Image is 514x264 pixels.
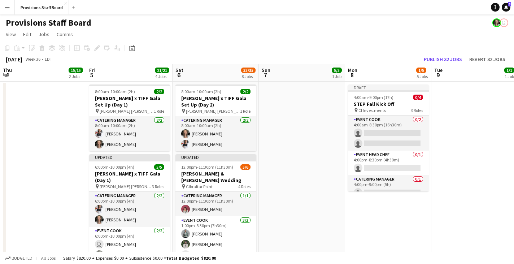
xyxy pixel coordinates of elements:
[152,184,164,189] span: 3 Roles
[348,67,357,73] span: Mon
[89,170,170,183] h3: [PERSON_NAME] x TIFF Gala (Day 1)
[348,85,429,191] app-job-card: Draft4:00am-9:00pm (17h)0/4STEP Fall Kick Off CI Investments3 RolesEvent Cook0/24:00am-8:30pm (16...
[175,154,256,261] app-job-card: Updated12:00pm-11:30pm (11h30m)5/6[PERSON_NAME] & [PERSON_NAME] Wedding Gibraltar Point4 RolesCat...
[421,55,465,64] button: Publish 32 jobs
[186,108,240,114] span: [PERSON_NAME] [PERSON_NAME]
[89,154,170,160] div: Updated
[348,101,429,107] h3: STEP Fall Kick Off
[358,108,386,113] span: CI Investments
[332,74,341,79] div: 1 Job
[332,68,342,73] span: 5/5
[262,67,270,73] span: Sun
[434,67,443,73] span: Tue
[416,68,426,73] span: 1/5
[175,67,183,73] span: Sat
[240,89,251,94] span: 2/2
[89,85,170,151] app-job-card: 8:00am-10:00am (2h)2/2[PERSON_NAME] x TIFF Gala Set Up (Day 1) [PERSON_NAME] [PERSON_NAME]1 RoleC...
[15,0,69,14] button: Provisions Staff Board
[95,164,134,170] span: 6:00pm-10:00pm (4h)
[175,95,256,108] h3: [PERSON_NAME] x TIFF Gala Set Up (Day 2)
[89,192,170,227] app-card-role: Catering Manager2/26:00pm-10:00pm (4h)[PERSON_NAME][PERSON_NAME]
[505,74,514,79] div: 1 Job
[3,30,19,39] a: View
[154,108,164,114] span: 1 Role
[502,3,510,12] a: 5
[241,68,256,73] span: 33/35
[23,31,31,38] span: Edit
[411,108,423,113] span: 3 Roles
[181,164,233,170] span: 12:00pm-11:30pm (11h30m)
[69,74,83,79] div: 2 Jobs
[492,18,501,27] app-user-avatar: Giannina Fazzari
[175,192,256,216] app-card-role: Catering Manager1/112:00pm-11:30pm (11h30m)[PERSON_NAME]
[166,255,216,261] span: Total Budgeted $820.00
[39,31,49,38] span: Jobs
[500,18,508,27] app-user-avatar: Dustin Gallagher
[466,55,508,64] button: Revert 32 jobs
[57,31,73,38] span: Comms
[100,184,152,189] span: [PERSON_NAME] [PERSON_NAME]
[100,108,154,114] span: [PERSON_NAME] [PERSON_NAME]
[89,67,95,73] span: Fri
[240,164,251,170] span: 5/6
[63,255,216,261] div: Salary $820.00 + Expenses $0.00 + Subsistence $0.00 =
[348,175,429,200] app-card-role: Catering Manager0/14:00pm-9:00pm (5h)
[36,30,52,39] a: Jobs
[20,30,34,39] a: Edit
[175,85,256,151] app-job-card: 8:00am-10:00am (2h)2/2[PERSON_NAME] x TIFF Gala Set Up (Day 2) [PERSON_NAME] [PERSON_NAME]1 RoleC...
[348,85,429,90] div: Draft
[347,71,357,79] span: 8
[6,17,91,28] h1: Provisions Staff Board
[89,116,170,151] app-card-role: Catering Manager2/28:00am-10:00am (2h)[PERSON_NAME][PERSON_NAME]
[175,216,256,262] app-card-role: Event Cook3/31:00pm-8:30pm (7h30m)[PERSON_NAME][PERSON_NAME] [PERSON_NAME]
[88,71,95,79] span: 5
[45,56,52,62] div: EDT
[154,164,164,170] span: 5/5
[24,56,42,62] span: Week 36
[155,68,169,73] span: 21/21
[348,151,429,175] app-card-role: Event Head Chef0/14:00pm-8:30pm (4h30m)
[175,170,256,183] h3: [PERSON_NAME] & [PERSON_NAME] Wedding
[4,254,34,262] button: Budgeted
[154,89,164,94] span: 2/2
[95,89,135,94] span: 8:00am-10:00am (2h)
[417,74,428,79] div: 5 Jobs
[89,154,170,261] app-job-card: Updated6:00pm-10:00pm (4h)5/5[PERSON_NAME] x TIFF Gala (Day 1) [PERSON_NAME] [PERSON_NAME]3 Roles...
[69,68,83,73] span: 15/15
[175,116,256,151] app-card-role: Catering Manager2/28:00am-10:00am (2h)[PERSON_NAME][PERSON_NAME]
[348,116,429,151] app-card-role: Event Cook0/24:00am-8:30pm (16h30m)
[6,31,16,38] span: View
[12,256,32,261] span: Budgeted
[174,71,183,79] span: 6
[433,71,443,79] span: 9
[240,108,251,114] span: 1 Role
[6,56,22,63] div: [DATE]
[155,74,169,79] div: 4 Jobs
[2,71,12,79] span: 4
[241,74,255,79] div: 8 Jobs
[354,95,393,100] span: 4:00am-9:00pm (17h)
[238,184,251,189] span: 4 Roles
[89,227,170,262] app-card-role: Event Cook2/26:00pm-10:00pm (4h) [PERSON_NAME]Namir Al-aasm
[508,2,511,7] span: 5
[89,95,170,108] h3: [PERSON_NAME] x TIFF Gala Set Up (Day 1)
[181,89,221,94] span: 8:00am-10:00am (2h)
[40,255,57,261] span: All jobs
[186,184,213,189] span: Gibraltar Point
[413,95,423,100] span: 0/4
[175,154,256,160] div: Updated
[261,71,270,79] span: 7
[54,30,76,39] a: Comms
[3,67,12,73] span: Thu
